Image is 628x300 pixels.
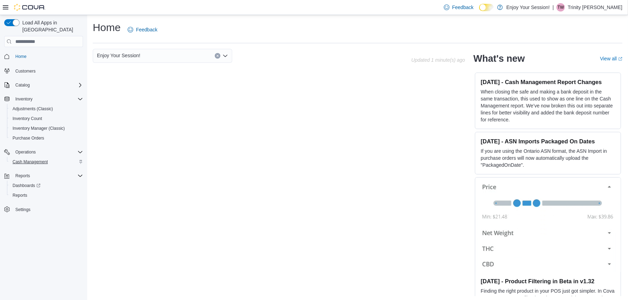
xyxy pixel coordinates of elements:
span: Feedback [136,26,157,33]
button: Cash Management [7,157,86,167]
a: Cash Management [10,158,51,166]
h3: [DATE] - Cash Management Report Changes [481,78,615,85]
span: Home [13,52,83,61]
button: Operations [1,147,86,157]
span: Operations [13,148,83,156]
h1: Home [93,21,121,35]
a: Feedback [441,0,476,14]
button: Reports [13,172,33,180]
button: Inventory [13,95,35,103]
button: Adjustments (Classic) [7,104,86,114]
h3: [DATE] - Product Filtering in Beta in v1.32 [481,278,615,285]
a: Adjustments (Classic) [10,105,56,113]
span: Reports [13,172,83,180]
a: Feedback [125,23,160,37]
a: Reports [10,191,30,200]
span: Customers [13,66,83,75]
div: Trinity Walker [557,3,565,12]
span: Inventory Count [10,114,83,123]
button: Open list of options [222,53,228,59]
span: Inventory [15,96,32,102]
span: Reports [10,191,83,200]
h2: What's new [474,53,525,64]
span: Settings [15,207,30,212]
span: Cash Management [10,158,83,166]
a: Dashboards [10,181,43,190]
button: Operations [13,148,39,156]
button: Catalog [13,81,32,89]
span: Load All Apps in [GEOGRAPHIC_DATA] [20,19,83,33]
span: Customers [15,68,36,74]
input: Dark Mode [479,4,494,11]
a: Customers [13,67,38,75]
span: Enjoy Your Session! [97,51,141,60]
span: Inventory [13,95,83,103]
p: | [553,3,554,12]
span: Feedback [452,4,474,11]
button: Reports [1,171,86,181]
span: Dashboards [10,181,83,190]
a: Inventory Count [10,114,45,123]
span: Home [15,54,27,59]
p: Updated 1 minute(s) ago [411,57,465,63]
span: Adjustments (Classic) [10,105,83,113]
a: Inventory Manager (Classic) [10,124,68,133]
span: Catalog [15,82,30,88]
p: If you are using the Ontario ASN format, the ASN Import in purchase orders will now automatically... [481,148,615,168]
p: Enjoy Your Session! [506,3,550,12]
span: Settings [13,205,83,214]
button: Clear input [215,53,220,59]
span: Operations [15,149,36,155]
button: Purchase Orders [7,133,86,143]
span: Catalog [13,81,83,89]
span: Purchase Orders [13,135,44,141]
nav: Complex example [4,48,83,233]
span: Inventory Manager (Classic) [13,126,65,131]
img: Cova [14,4,45,11]
span: Purchase Orders [10,134,83,142]
button: Inventory Manager (Classic) [7,123,86,133]
a: Settings [13,205,33,214]
p: Trinity [PERSON_NAME] [568,3,622,12]
p: When closing the safe and making a bank deposit in the same transaction, this used to show as one... [481,88,615,123]
a: View allExternal link [600,56,622,61]
span: Reports [13,193,27,198]
span: Inventory Count [13,116,42,121]
span: TW [558,3,564,12]
svg: External link [618,57,622,61]
span: Inventory Manager (Classic) [10,124,83,133]
a: Purchase Orders [10,134,47,142]
button: Customers [1,66,86,76]
span: Cash Management [13,159,48,165]
button: Reports [7,190,86,200]
button: Settings [1,204,86,215]
button: Home [1,51,86,61]
a: Dashboards [7,181,86,190]
h3: [DATE] - ASN Imports Packaged On Dates [481,138,615,145]
button: Inventory Count [7,114,86,123]
span: Adjustments (Classic) [13,106,53,112]
span: Dashboards [13,183,40,188]
span: Reports [15,173,30,179]
button: Inventory [1,94,86,104]
a: Home [13,52,29,61]
span: Dark Mode [479,11,479,12]
button: Catalog [1,80,86,90]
